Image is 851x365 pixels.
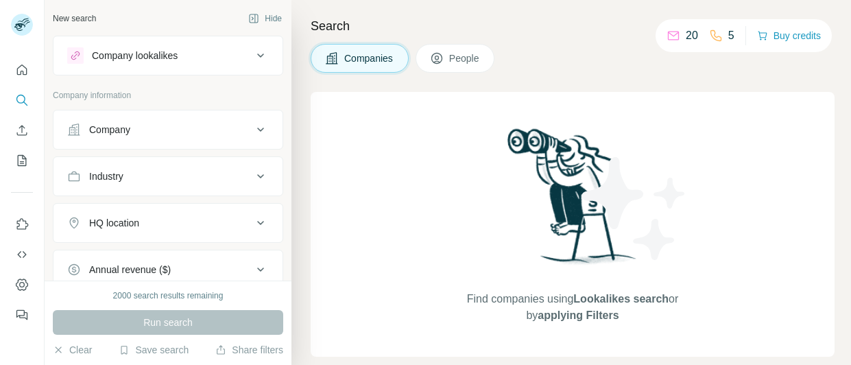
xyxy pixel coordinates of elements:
p: 20 [686,27,698,44]
div: New search [53,12,96,25]
button: Dashboard [11,272,33,297]
span: Find companies using or by [463,291,682,324]
button: Quick start [11,58,33,82]
button: Buy credits [757,26,821,45]
div: 2000 search results remaining [113,290,224,302]
button: Enrich CSV [11,118,33,143]
h4: Search [311,16,835,36]
p: 5 [728,27,734,44]
button: HQ location [53,207,283,239]
button: Search [11,88,33,113]
span: People [449,51,481,65]
button: Use Surfe API [11,242,33,267]
button: Company lookalikes [53,39,283,72]
img: Surfe Illustration - Woman searching with binoculars [501,125,644,278]
span: applying Filters [538,309,619,321]
button: Company [53,113,283,146]
button: Hide [239,8,291,29]
button: Clear [53,343,92,357]
div: Industry [89,169,123,183]
button: Feedback [11,303,33,327]
p: Company information [53,89,283,102]
img: Surfe Illustration - Stars [573,147,696,270]
div: Company lookalikes [92,49,178,62]
span: Lookalikes search [573,293,669,305]
div: Annual revenue ($) [89,263,171,276]
button: Save search [119,343,189,357]
span: Companies [344,51,394,65]
button: My lists [11,148,33,173]
div: HQ location [89,216,139,230]
button: Annual revenue ($) [53,253,283,286]
button: Share filters [215,343,283,357]
div: Company [89,123,130,137]
button: Industry [53,160,283,193]
button: Use Surfe on LinkedIn [11,212,33,237]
